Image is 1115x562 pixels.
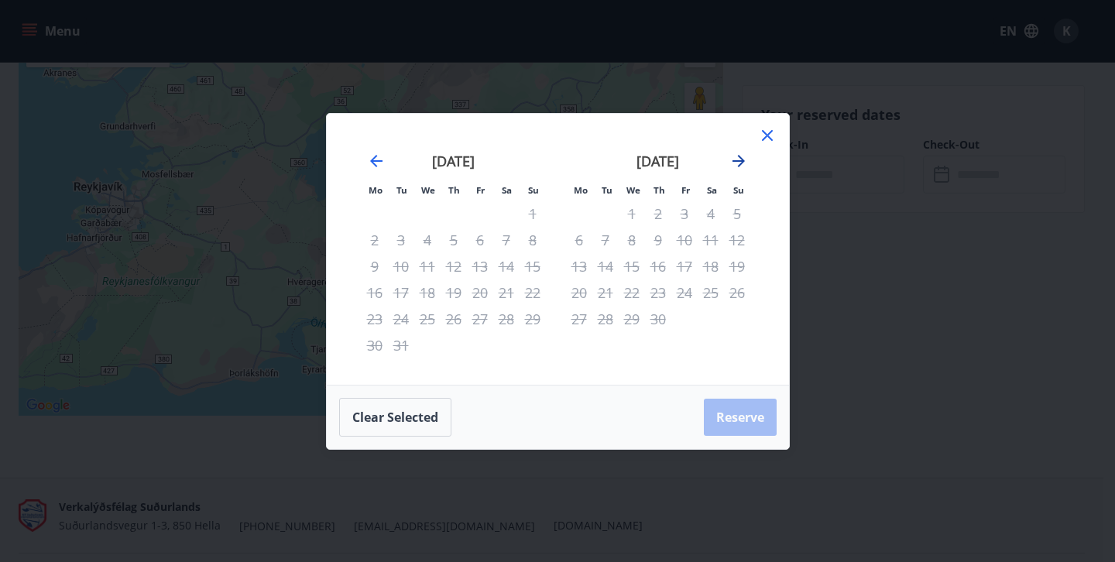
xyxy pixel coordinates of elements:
small: Su [528,184,539,196]
td: Not available. Monday, March 9, 2026 [362,253,388,279]
small: Sa [707,184,717,196]
td: Not available. Friday, March 6, 2026 [467,227,493,253]
td: Not available. Monday, March 2, 2026 [362,227,388,253]
td: Not available. Tuesday, March 10, 2026 [388,253,414,279]
td: Not available. Wednesday, March 11, 2026 [414,253,441,279]
td: Not available. Saturday, April 11, 2026 [698,227,724,253]
td: Not available. Tuesday, April 14, 2026 [592,253,619,279]
small: Mo [369,184,383,196]
td: Not available. Tuesday, April 21, 2026 [592,279,619,306]
small: Su [733,184,744,196]
small: Tu [396,184,407,196]
td: Not available. Monday, April 13, 2026 [566,253,592,279]
div: Move forward to switch to the next month. [729,152,748,170]
strong: [DATE] [432,152,475,170]
small: Tu [602,184,612,196]
td: Not available. Tuesday, March 24, 2026 [388,306,414,332]
td: Not available. Friday, April 17, 2026 [671,253,698,279]
td: Not available. Friday, March 20, 2026 [467,279,493,306]
td: Not available. Thursday, April 23, 2026 [645,279,671,306]
td: Not available. Friday, April 3, 2026 [671,200,698,227]
td: Not available. Wednesday, April 15, 2026 [619,253,645,279]
td: Not available. Monday, April 20, 2026 [566,279,592,306]
td: Not available. Wednesday, March 4, 2026 [414,227,441,253]
td: Not available. Friday, March 27, 2026 [467,306,493,332]
td: Not available. Thursday, March 19, 2026 [441,279,467,306]
td: Not available. Thursday, March 26, 2026 [441,306,467,332]
td: Not available. Thursday, April 30, 2026 [645,306,671,332]
td: Not available. Sunday, March 8, 2026 [520,227,546,253]
small: Sa [502,184,512,196]
td: Not available. Saturday, March 28, 2026 [493,306,520,332]
td: Not available. Sunday, March 15, 2026 [520,253,546,279]
td: Not available. Saturday, April 18, 2026 [698,253,724,279]
td: Not available. Wednesday, April 1, 2026 [619,200,645,227]
small: Fr [476,184,485,196]
small: Th [654,184,665,196]
td: Not available. Thursday, March 12, 2026 [441,253,467,279]
td: Not available. Wednesday, March 18, 2026 [414,279,441,306]
small: Fr [681,184,690,196]
td: Not available. Sunday, April 26, 2026 [724,279,750,306]
small: Th [448,184,460,196]
td: Not available. Wednesday, March 25, 2026 [414,306,441,332]
td: Not available. Thursday, April 9, 2026 [645,227,671,253]
div: Move backward to switch to the previous month. [367,152,386,170]
td: Not available. Thursday, March 5, 2026 [441,227,467,253]
td: Not available. Saturday, March 14, 2026 [493,253,520,279]
td: Not available. Saturday, April 25, 2026 [698,279,724,306]
strong: [DATE] [636,152,679,170]
td: Not available. Tuesday, March 3, 2026 [388,227,414,253]
td: Not available. Friday, April 10, 2026 [671,227,698,253]
td: Not available. Thursday, April 2, 2026 [645,200,671,227]
td: Not available. Monday, March 30, 2026 [362,332,388,358]
td: Not available. Thursday, April 16, 2026 [645,253,671,279]
td: Not available. Sunday, April 5, 2026 [724,200,750,227]
td: Not available. Monday, April 6, 2026 [566,227,592,253]
td: Not available. Wednesday, April 22, 2026 [619,279,645,306]
td: Not available. Sunday, March 1, 2026 [520,200,546,227]
button: Clear selected [339,398,451,437]
td: Not available. Friday, April 24, 2026 [671,279,698,306]
td: Not available. Tuesday, March 17, 2026 [388,279,414,306]
td: Not available. Tuesday, April 28, 2026 [592,306,619,332]
small: Mo [574,184,588,196]
div: Calendar [345,132,770,366]
small: We [421,184,435,196]
td: Not available. Monday, April 27, 2026 [566,306,592,332]
td: Not available. Monday, March 16, 2026 [362,279,388,306]
td: Not available. Monday, March 23, 2026 [362,306,388,332]
td: Not available. Wednesday, April 8, 2026 [619,227,645,253]
td: Not available. Saturday, March 21, 2026 [493,279,520,306]
td: Not available. Wednesday, April 29, 2026 [619,306,645,332]
small: We [626,184,640,196]
td: Not available. Sunday, April 19, 2026 [724,253,750,279]
td: Not available. Sunday, March 22, 2026 [520,279,546,306]
td: Not available. Saturday, March 7, 2026 [493,227,520,253]
td: Not available. Sunday, March 29, 2026 [520,306,546,332]
td: Not available. Sunday, April 12, 2026 [724,227,750,253]
td: Not available. Tuesday, March 31, 2026 [388,332,414,358]
td: Not available. Friday, March 13, 2026 [467,253,493,279]
td: Not available. Saturday, April 4, 2026 [698,200,724,227]
td: Not available. Tuesday, April 7, 2026 [592,227,619,253]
